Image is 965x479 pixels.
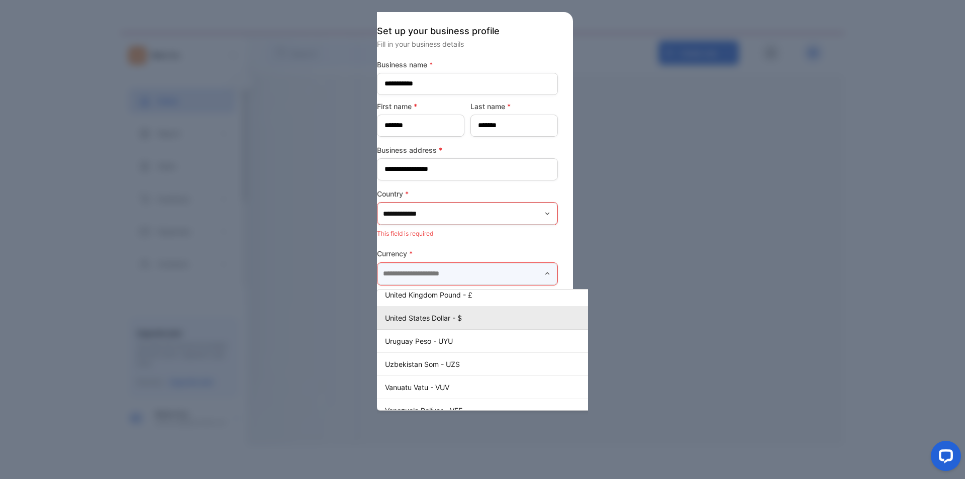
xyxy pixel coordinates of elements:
p: United States Dollar - $ [385,313,627,323]
p: This field is required [377,227,558,240]
label: Business name [377,59,558,70]
label: Business address [377,145,558,155]
p: Uzbekistan Som - UZS [385,359,627,369]
label: First name [377,101,464,112]
p: Uruguay Peso - UYU [385,336,627,346]
p: Set up your business profile [377,24,558,38]
p: United Kingdom Pound - £ [385,290,627,300]
label: Last name [470,101,558,112]
label: Currency [377,248,558,259]
p: Vanuatu Vatu - VUV [385,382,627,393]
p: This field is required [377,288,558,301]
iframe: LiveChat chat widget [923,437,965,479]
label: Country [377,188,558,199]
p: Venezuela Bolívar - VEF [385,405,627,416]
p: Fill in your business details [377,39,558,49]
